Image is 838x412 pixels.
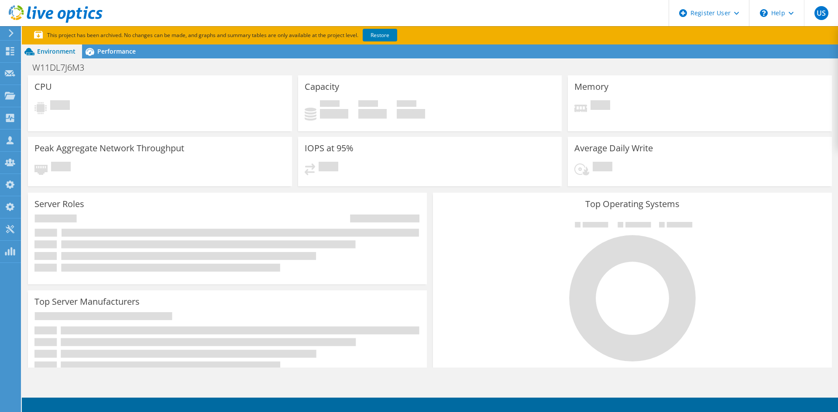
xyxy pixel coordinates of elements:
a: Restore [363,29,397,41]
h3: Average Daily Write [574,143,653,153]
span: Performance [97,47,136,55]
h3: CPU [34,82,52,92]
h3: IOPS at 95% [305,143,354,153]
h4: 0 GiB [358,109,387,119]
h3: Peak Aggregate Network Throughput [34,143,184,153]
p: This project has been archived. No changes can be made, and graphs and summary tables are only av... [34,31,462,40]
h3: Capacity [305,82,339,92]
span: Pending [319,162,338,174]
h4: 0 GiB [397,109,425,119]
h1: W11DL7J6M3 [28,63,98,72]
span: Total [397,100,416,109]
span: Used [320,100,340,109]
h3: Top Server Manufacturers [34,297,140,306]
h3: Top Operating Systems [440,199,825,209]
span: US [814,6,828,20]
span: Pending [591,100,610,112]
h4: 0 GiB [320,109,348,119]
span: Free [358,100,378,109]
h3: Server Roles [34,199,84,209]
svg: \n [760,9,768,17]
span: Pending [50,100,70,112]
span: Pending [593,162,612,174]
span: Pending [51,162,71,174]
span: Environment [37,47,76,55]
h3: Memory [574,82,608,92]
